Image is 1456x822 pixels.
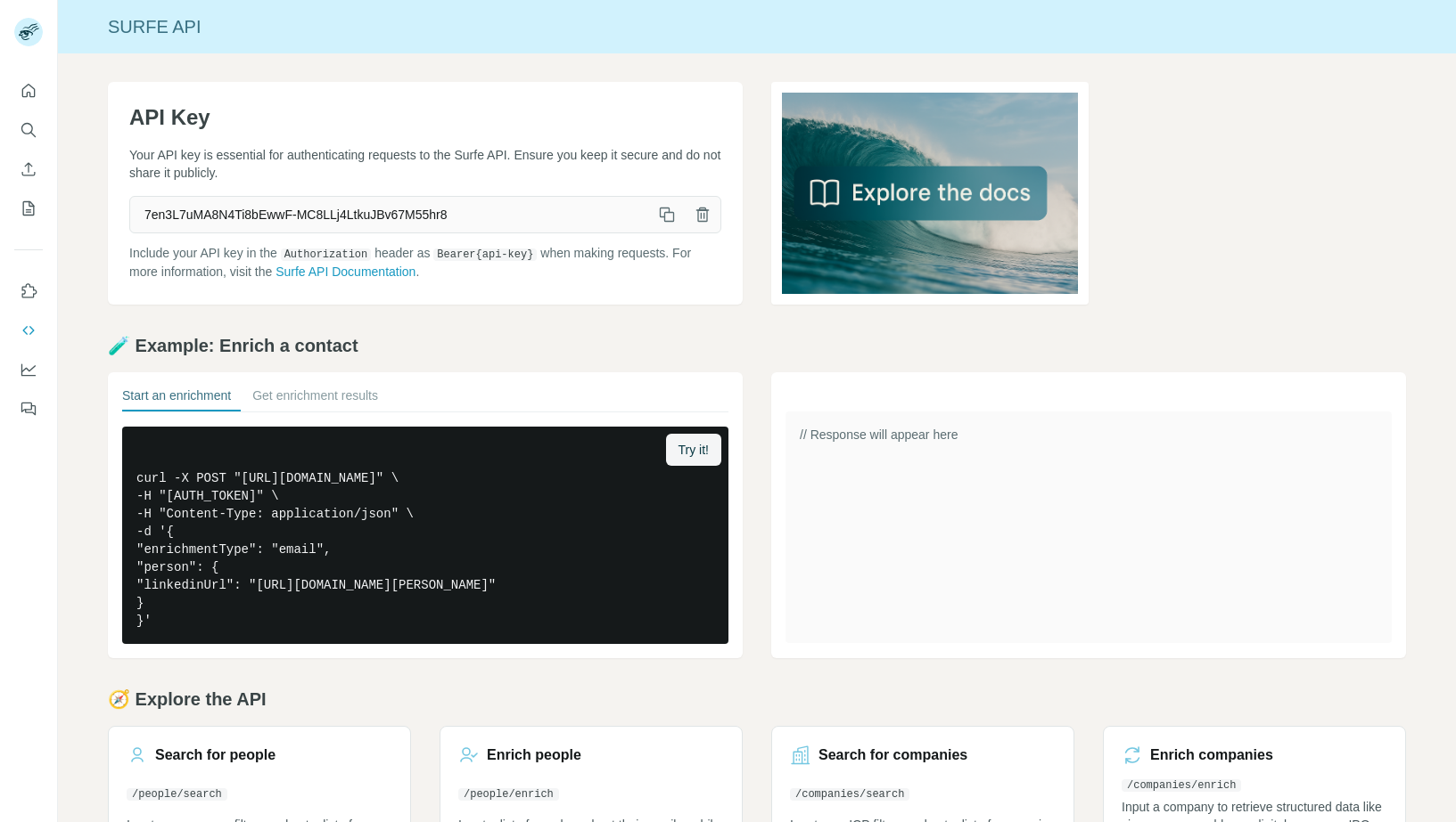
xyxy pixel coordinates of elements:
[14,354,43,386] button: Dashboard
[1122,779,1241,792] code: /companies/enrich
[129,244,721,281] p: Include your API key in the header as when making requests. For more information, visit the .
[252,387,378,411] button: Get enrichment results
[127,788,227,801] code: /people/search
[458,788,559,801] code: /people/enrich
[155,745,276,766] h3: Search for people
[122,387,231,411] button: Start an enrichment
[818,745,967,766] h3: Search for companies
[433,248,537,261] code: Bearer {api-key}
[276,265,415,279] a: Surfe API Documentation
[14,393,43,425] button: Feedback
[129,146,721,182] p: Your API key is essential for authenticating requests to the Surfe API. Ensure you keep it secure...
[1150,745,1273,766] h3: Enrich companies
[108,333,1406,358] h2: 🧪 Example: Enrich a contact
[122,427,728,644] pre: curl -X POST "[URL][DOMAIN_NAME]" \ -H "[AUTH_TOKEN]" \ -H "Content-Type: application/json" \ -d ...
[14,314,43,346] button: Use Surfe API
[58,14,1456,39] div: Surfe API
[281,248,372,261] code: Authorization
[790,788,909,801] code: /companies/search
[14,114,43,146] button: Search
[108,687,1406,712] h2: 🧭 Explore the API
[666,434,721,466] button: Try it!
[14,75,43,107] button: Quick start
[129,103,721,132] h1: API Key
[14,153,43,185] button: Enrich CSV
[130,199,649,231] span: 7en3L7uMA8N4Ti8bEwwF-MC8LLj4LtkuJBv67M55hr8
[786,387,1392,404] h3: Response
[14,275,43,307] button: Use Surfe on LinkedIn
[679,441,709,459] span: Try it!
[487,745,581,766] h3: Enrich people
[14,192,43,224] button: My lists
[800,427,958,442] span: // Response will appear here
